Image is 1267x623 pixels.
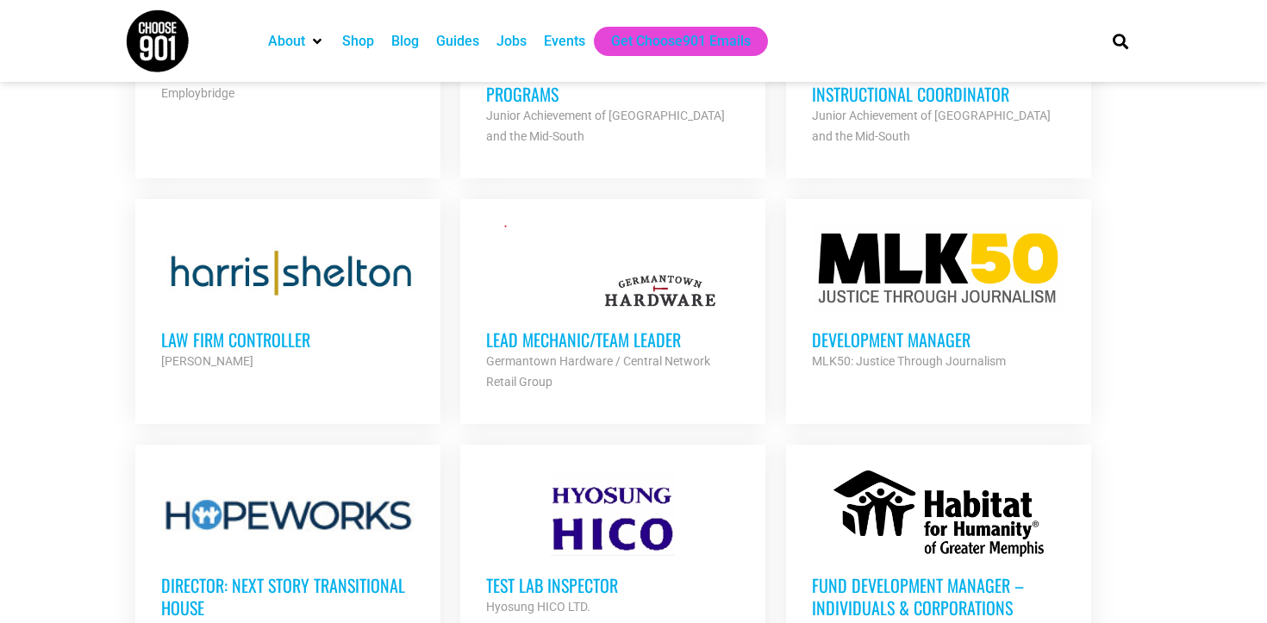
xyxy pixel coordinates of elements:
h3: JA Part‐time Capstone Instructional Coordinator [812,60,1065,105]
strong: MLK50: Justice Through Journalism [812,354,1006,368]
a: Law Firm Controller [PERSON_NAME] [135,199,440,397]
h3: Lead Mechanic/Team Leader [486,328,740,351]
nav: Main nav [259,27,1083,56]
div: Search [1107,27,1135,55]
div: About [259,27,334,56]
strong: Junior Achievement of [GEOGRAPHIC_DATA] and the Mid-South [486,109,725,143]
h3: Development Manager [812,328,1065,351]
a: Development Manager MLK50: Justice Through Journalism [786,199,1091,397]
a: Shop [342,31,374,52]
a: Jobs [496,31,527,52]
strong: Germantown Hardware / Central Network Retail Group [486,354,710,389]
h3: JA Director of Education Programs [486,60,740,105]
h3: Director: Next Story Transitional House [161,574,415,619]
h3: Law Firm Controller [161,328,415,351]
h3: Test Lab Inspector [486,574,740,596]
strong: Employbridge [161,86,234,100]
h3: Fund Development Manager – Individuals & Corporations [812,574,1065,619]
a: Events [544,31,585,52]
strong: Junior Achievement of [GEOGRAPHIC_DATA] and the Mid-South [812,109,1051,143]
a: Guides [436,31,479,52]
strong: Hyosung HICO LTD. [486,600,590,614]
strong: [PERSON_NAME] [161,354,253,368]
a: Blog [391,31,419,52]
a: Lead Mechanic/Team Leader Germantown Hardware / Central Network Retail Group [460,199,765,418]
a: Get Choose901 Emails [611,31,751,52]
h3: Business Development Manager [161,60,415,83]
a: About [268,31,305,52]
